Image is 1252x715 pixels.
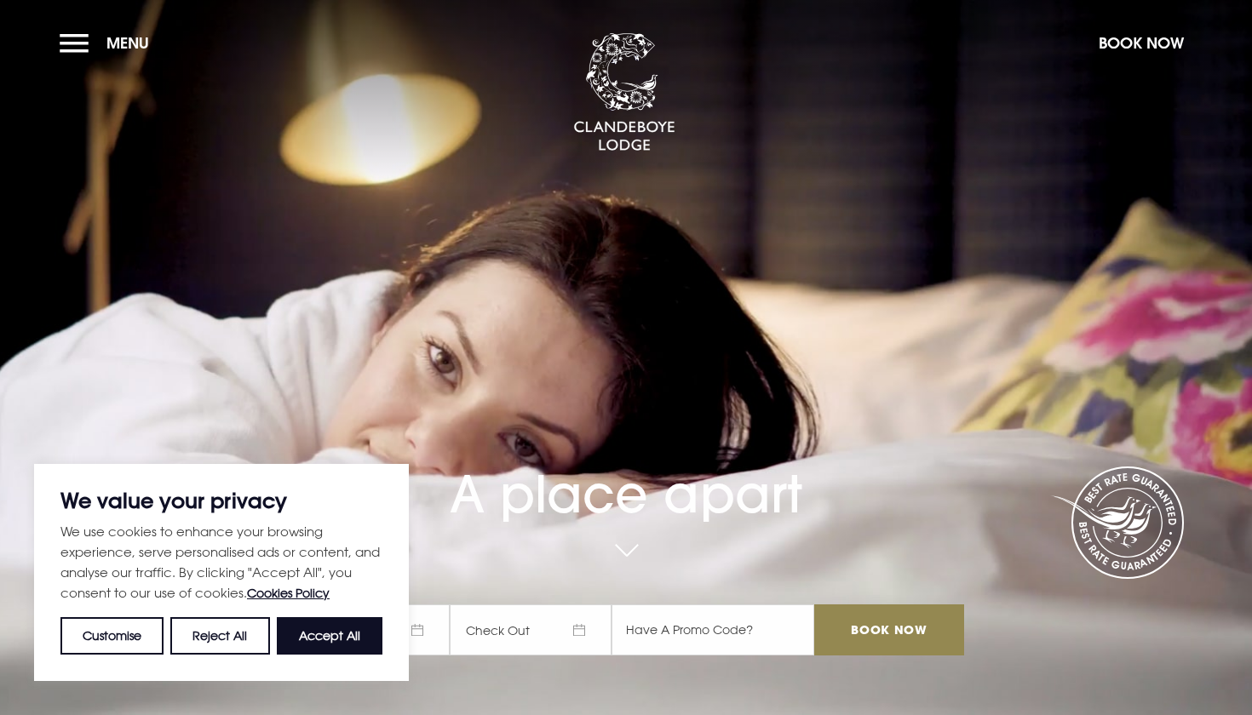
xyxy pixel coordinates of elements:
[277,617,382,655] button: Accept All
[573,33,675,152] img: Clandeboye Lodge
[814,604,964,655] input: Book Now
[288,420,964,524] h1: A place apart
[170,617,269,655] button: Reject All
[60,490,382,511] p: We value your privacy
[450,604,612,655] span: Check Out
[1090,25,1192,61] button: Book Now
[247,586,330,600] a: Cookies Policy
[612,604,814,655] input: Have A Promo Code?
[60,617,164,655] button: Customise
[60,521,382,603] p: We use cookies to enhance your browsing experience, serve personalised ads or content, and analys...
[34,464,409,681] div: We value your privacy
[60,25,158,61] button: Menu
[106,33,149,53] span: Menu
